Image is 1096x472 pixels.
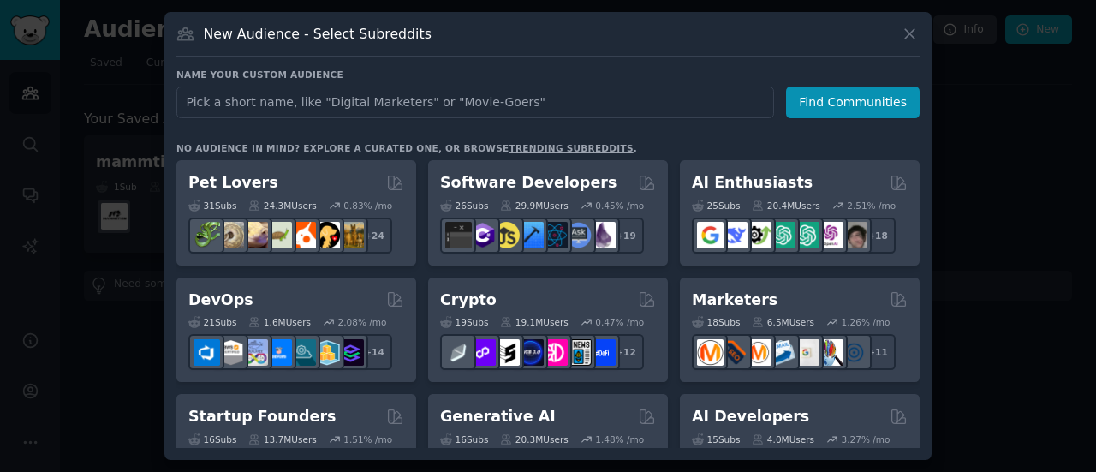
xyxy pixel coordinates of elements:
[817,222,843,248] img: OpenAIDev
[752,200,819,212] div: 20.4M Users
[313,222,340,248] img: PetAdvice
[509,143,633,153] a: trending subreddits
[752,433,814,445] div: 4.0M Users
[589,339,616,366] img: defi_
[692,406,809,427] h2: AI Developers
[440,433,488,445] div: 16 Sub s
[589,222,616,248] img: elixir
[188,290,253,311] h2: DevOps
[289,339,316,366] img: platformengineering
[608,334,644,370] div: + 12
[248,200,316,212] div: 24.3M Users
[194,222,220,248] img: herpetology
[217,339,244,366] img: AWS_Certified_Experts
[289,222,316,248] img: cockatiel
[860,218,896,254] div: + 18
[500,200,568,212] div: 29.9M Users
[565,222,592,248] img: AskComputerScience
[721,339,748,366] img: bigseo
[343,433,392,445] div: 1.51 % /mo
[176,69,920,81] h3: Name your custom audience
[847,200,896,212] div: 2.51 % /mo
[176,87,774,118] input: Pick a short name, like "Digital Marketers" or "Movie-Goers"
[500,433,568,445] div: 20.3M Users
[188,172,278,194] h2: Pet Lovers
[469,339,496,366] img: 0xPolygon
[745,339,771,366] img: AskMarketing
[188,406,336,427] h2: Startup Founders
[445,222,472,248] img: software
[692,433,740,445] div: 15 Sub s
[313,339,340,366] img: aws_cdk
[769,339,795,366] img: Emailmarketing
[338,316,387,328] div: 2.08 % /mo
[265,339,292,366] img: DevOpsLinks
[248,316,311,328] div: 1.6M Users
[241,222,268,248] img: leopardgeckos
[343,200,392,212] div: 0.83 % /mo
[241,339,268,366] img: Docker_DevOps
[541,339,568,366] img: defiblockchain
[842,316,890,328] div: 1.26 % /mo
[786,87,920,118] button: Find Communities
[265,222,292,248] img: turtle
[541,222,568,248] img: reactnative
[692,316,740,328] div: 18 Sub s
[337,339,364,366] img: PlatformEngineers
[188,433,236,445] div: 16 Sub s
[565,339,592,366] img: CryptoNews
[248,433,316,445] div: 13.7M Users
[440,172,616,194] h2: Software Developers
[769,222,795,248] img: chatgpt_promptDesign
[440,406,556,427] h2: Generative AI
[356,334,392,370] div: + 14
[752,316,814,328] div: 6.5M Users
[194,339,220,366] img: azuredevops
[493,222,520,248] img: learnjavascript
[692,200,740,212] div: 25 Sub s
[793,339,819,366] img: googleads
[692,290,777,311] h2: Marketers
[440,200,488,212] div: 26 Sub s
[440,290,497,311] h2: Crypto
[841,222,867,248] img: ArtificalIntelligence
[188,200,236,212] div: 31 Sub s
[517,339,544,366] img: web3
[356,218,392,254] div: + 24
[493,339,520,366] img: ethstaker
[692,172,813,194] h2: AI Enthusiasts
[860,334,896,370] div: + 11
[445,339,472,366] img: ethfinance
[440,316,488,328] div: 19 Sub s
[517,222,544,248] img: iOSProgramming
[745,222,771,248] img: AItoolsCatalog
[469,222,496,248] img: csharp
[793,222,819,248] img: chatgpt_prompts_
[595,433,644,445] div: 1.48 % /mo
[697,339,724,366] img: content_marketing
[188,316,236,328] div: 21 Sub s
[841,339,867,366] img: OnlineMarketing
[204,25,432,43] h3: New Audience - Select Subreddits
[500,316,568,328] div: 19.1M Users
[595,316,644,328] div: 0.47 % /mo
[817,339,843,366] img: MarketingResearch
[721,222,748,248] img: DeepSeek
[176,142,637,154] div: No audience in mind? Explore a curated one, or browse .
[595,200,644,212] div: 0.45 % /mo
[608,218,644,254] div: + 19
[842,433,890,445] div: 3.27 % /mo
[337,222,364,248] img: dogbreed
[697,222,724,248] img: GoogleGeminiAI
[217,222,244,248] img: ballpython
